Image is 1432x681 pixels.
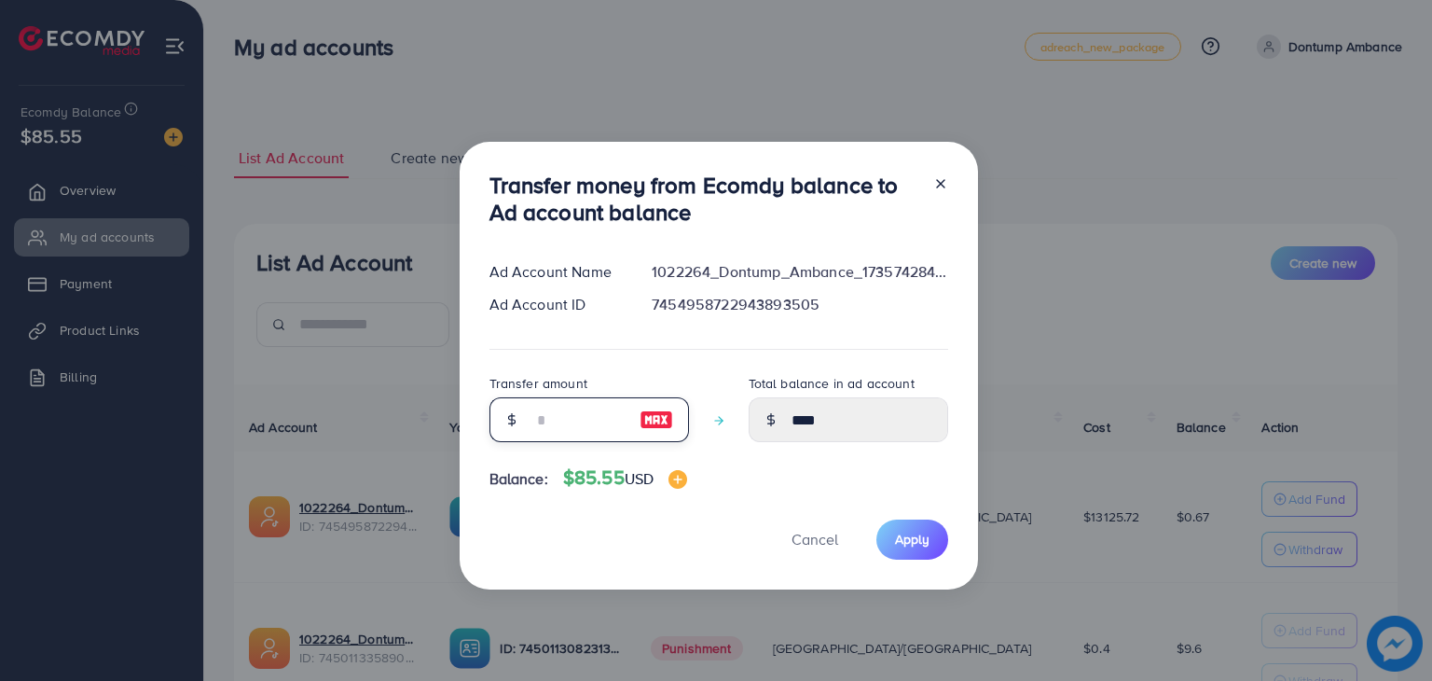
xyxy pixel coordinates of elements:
[768,520,861,560] button: Cancel
[489,468,548,490] span: Balance:
[563,466,687,490] h4: $85.55
[668,470,687,489] img: image
[475,261,638,283] div: Ad Account Name
[640,409,673,431] img: image
[637,261,962,283] div: 1022264_Dontump_Ambance_1735742847027
[489,374,587,393] label: Transfer amount
[749,374,915,393] label: Total balance in ad account
[895,530,929,549] span: Apply
[625,468,654,489] span: USD
[475,294,638,315] div: Ad Account ID
[792,529,838,549] span: Cancel
[489,172,918,226] h3: Transfer money from Ecomdy balance to Ad account balance
[876,520,948,560] button: Apply
[637,294,962,315] div: 7454958722943893505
